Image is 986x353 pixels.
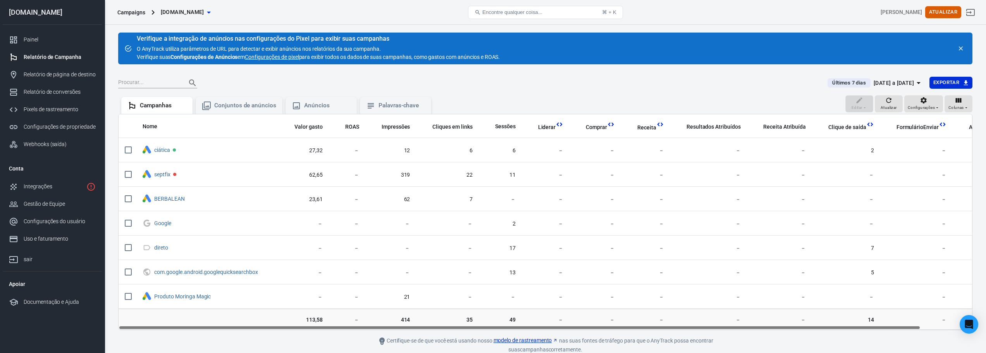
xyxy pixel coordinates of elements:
font: － [800,316,806,322]
font: Exportar [933,80,959,86]
span: direto [154,245,169,250]
div: conteúdo rolável [119,114,972,330]
font: Impressões [382,123,410,129]
font: Encontre qualquer coisa... [482,9,542,15]
font: － [941,316,946,322]
font: Verifique suas [137,54,170,60]
a: sair [3,248,102,268]
font: － [558,269,563,275]
font: 319 [401,171,410,177]
font: － [659,245,664,251]
font: campanhas [520,346,549,353]
font: － [609,316,615,322]
a: Relatório de conversões [3,83,102,101]
svg: Esta coluna é calculada a partir de dados em tempo real do AnyTrack [939,121,946,128]
svg: 1 rede ainda não verificada [86,182,96,191]
font: － [869,220,874,226]
font: － [609,171,615,177]
font: direto [154,245,168,251]
font: Pixels de rastreamento [24,106,78,112]
font: [DOMAIN_NAME] [161,9,204,15]
a: Integrações [3,178,102,195]
font: [DATE] a [DATE] [874,80,914,86]
font: － [354,171,359,177]
font: 414 [401,316,410,322]
a: BERBALEAN [154,196,185,202]
span: O retorno total sobre o investimento em anúncios [335,121,359,131]
div: ID da conta: 3jDzlnHw [881,8,922,16]
font: 62 [404,196,410,202]
font: Sessões [495,123,516,129]
font: 113,58 [306,316,323,322]
font: － [800,269,806,275]
font: － [354,245,359,251]
svg: Esta coluna é calculada a partir de dados em tempo real do AnyTrack [656,121,664,128]
span: Produto Moringa Magic [154,294,212,299]
font: － [317,245,323,251]
font: － [558,220,563,226]
font: 6 [470,147,473,153]
font: Relatório de página de destino [24,71,96,77]
font: 6 [513,147,516,153]
font: － [609,196,615,202]
font: Receita [637,124,656,130]
font: － [609,147,615,153]
font: em [237,54,245,60]
font: － [735,293,741,300]
font: － [735,316,741,322]
div: Campaigns [117,9,145,16]
span: com.google.android.googlequicksearchbox [154,269,259,275]
a: Relatório de página de destino [3,66,102,83]
font: － [941,196,946,202]
font: Valor gasto [294,123,323,129]
font: － [659,293,664,300]
font: － [558,316,563,322]
font: 49 [509,316,516,322]
font: corretamente. [549,346,582,353]
font: 2 [513,220,516,226]
font: Cliques em links [432,123,472,129]
a: Configurações de pixel [245,53,299,61]
span: O número de vezes que seus anúncios apareceram na tela. [382,121,410,131]
a: Google [154,220,171,226]
font: － [869,293,874,300]
span: O valor total estimado de dinheiro que você gastou em sua campanha, conjunto de anúncios ou anúnc... [294,121,323,131]
a: Painel [3,31,102,48]
font: － [404,220,410,226]
a: Relatório de Campanha [3,48,102,66]
font: － [609,245,615,251]
font: － [467,269,473,275]
font: Webhooks (saída) [24,141,67,147]
span: septfix [154,172,172,177]
font: － [800,220,806,226]
span: Comprar [576,123,607,131]
font: － [558,245,563,251]
font: － [558,147,563,153]
span: O valor total estimado de dinheiro que você gastou em sua campanha, conjunto de anúncios ou anúnc... [284,121,323,131]
font: Verifique a integração de anúncios nas configurações do Pixel para exibir suas campanhas [137,35,389,42]
font: 35 [466,316,473,322]
a: ciática [154,147,170,153]
font: － [558,171,563,177]
div: Anúncios do Google [143,146,151,155]
span: O número de cliques em links dentro do anúncio que levaram a destinos especificados pelo anunciante [432,121,472,131]
svg: Google [143,219,151,228]
font: 27,32 [309,147,323,153]
font: － [800,293,806,300]
font: Gestão de Equipe [24,201,65,207]
font: Configurações do usuário [24,218,85,224]
font: － [659,196,664,202]
div: Anúncios do Google [143,292,151,301]
span: Liderar [528,123,556,131]
font: － [941,147,946,153]
a: com.google.android.googlequicksearchbox [154,269,258,275]
button: fechar [955,43,966,54]
font: Configurações [908,105,935,110]
font: － [558,293,563,300]
font: ⌘ + K [602,9,616,15]
span: BERBALEAN [154,196,186,201]
font: [PERSON_NAME] [881,9,922,15]
font: Certifique-se de que você está usando nosso [387,337,492,343]
svg: Direto [143,243,151,252]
